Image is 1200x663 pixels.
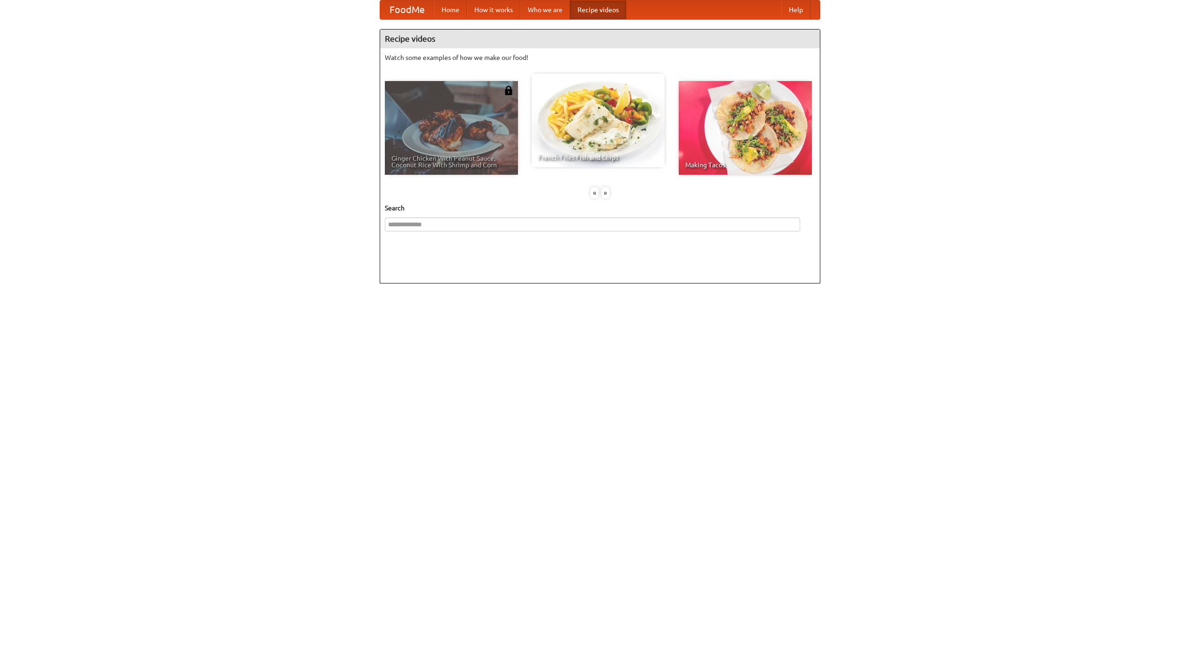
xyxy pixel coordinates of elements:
a: Recipe videos [570,0,626,19]
a: Home [434,0,467,19]
a: French Fries Fish and Chips [532,74,665,167]
h4: Recipe videos [380,30,820,48]
span: French Fries Fish and Chips [538,154,658,161]
a: Making Tacos [679,81,812,175]
img: 483408.png [504,86,513,95]
h5: Search [385,203,815,213]
p: Watch some examples of how we make our food! [385,53,815,62]
span: Making Tacos [685,162,805,168]
div: « [590,187,599,199]
div: » [601,187,610,199]
a: How it works [467,0,520,19]
a: FoodMe [380,0,434,19]
a: Who we are [520,0,570,19]
a: Help [781,0,810,19]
